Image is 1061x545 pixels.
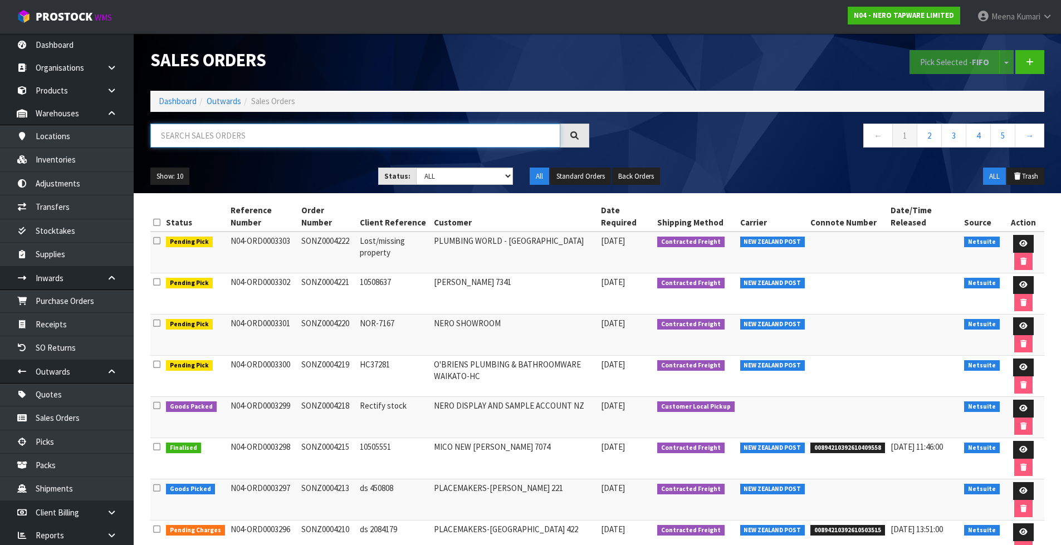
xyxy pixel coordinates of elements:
th: Client Reference [357,202,431,232]
span: [DATE] [601,359,625,370]
span: NEW ZEALAND POST [740,443,805,454]
small: WMS [95,12,112,23]
span: Contracted Freight [657,319,725,330]
td: Lost/missing property [357,232,431,273]
button: Show: 10 [150,168,189,185]
span: [DATE] [601,277,625,287]
span: [DATE] 13:51:00 [891,524,943,534]
strong: N04 - NERO TAPWARE LIMITED [854,11,954,20]
button: All [530,168,549,185]
a: Dashboard [159,96,197,106]
button: ALL [983,168,1006,185]
td: N04-ORD0003303 [228,232,299,273]
span: Pending Pick [166,319,213,330]
th: Action [1003,202,1044,232]
th: Order Number [299,202,357,232]
span: [DATE] [601,524,625,534]
td: MICO NEW [PERSON_NAME] 7074 [431,438,599,479]
td: SONZ0004220 [299,315,357,356]
span: [DATE] [601,235,625,246]
span: NEW ZEALAND POST [740,278,805,289]
button: Trash [1007,168,1044,185]
td: SONZ0004221 [299,273,357,315]
td: N04-ORD0003297 [228,479,299,521]
span: Finalised [166,443,201,454]
span: Pending Charges [166,525,225,536]
th: Customer [431,202,599,232]
td: [PERSON_NAME] 7341 [431,273,599,315]
span: Netsuite [964,525,1000,536]
span: Pending Pick [166,278,213,289]
td: N04-ORD0003302 [228,273,299,315]
th: Date/Time Released [888,202,961,232]
a: → [1015,124,1044,148]
span: [DATE] [601,318,625,328]
td: Rectify stock [357,397,431,438]
span: Contracted Freight [657,443,725,454]
td: SONZ0004213 [299,479,357,521]
span: Pending Pick [166,237,213,248]
td: SONZ0004218 [299,397,357,438]
td: NOR-7167 [357,315,431,356]
span: Goods Packed [166,401,217,413]
h1: Sales Orders [150,50,589,70]
button: Standard Orders [550,168,611,185]
span: Contracted Freight [657,525,725,536]
span: Customer Local Pickup [657,401,735,413]
span: 00894210392610409558 [810,443,885,454]
td: PLACEMAKERS-[PERSON_NAME] 221 [431,479,599,521]
span: NEW ZEALAND POST [740,237,805,248]
span: 00894210392610503515 [810,525,885,536]
span: Netsuite [964,401,1000,413]
input: Search sales orders [150,124,560,148]
a: ← [863,124,893,148]
a: 1 [892,124,917,148]
img: cube-alt.png [17,9,31,23]
span: Sales Orders [251,96,295,106]
span: Netsuite [964,319,1000,330]
span: Kumari [1016,11,1040,22]
a: 2 [917,124,942,148]
strong: Status: [384,171,410,181]
span: Contracted Freight [657,484,725,495]
th: Source [961,202,1003,232]
span: Meena [991,11,1015,22]
a: 3 [941,124,966,148]
th: Status [163,202,228,232]
a: 4 [966,124,991,148]
td: N04-ORD0003301 [228,315,299,356]
button: Pick Selected -FIFO [910,50,1000,74]
td: NERO SHOWROOM [431,315,599,356]
span: Goods Picked [166,484,215,495]
span: Pending Pick [166,360,213,371]
th: Reference Number [228,202,299,232]
td: ds 450808 [357,479,431,521]
th: Shipping Method [654,202,737,232]
span: Netsuite [964,443,1000,454]
span: [DATE] [601,441,625,452]
td: N04-ORD0003299 [228,397,299,438]
span: [DATE] 11:46:00 [891,441,943,452]
td: N04-ORD0003298 [228,438,299,479]
a: Outwards [207,96,241,106]
td: NERO DISPLAY AND SAMPLE ACCOUNT NZ [431,397,599,438]
td: PLUMBING WORLD - [GEOGRAPHIC_DATA] [431,232,599,273]
a: 5 [990,124,1015,148]
td: SONZ0004222 [299,232,357,273]
span: NEW ZEALAND POST [740,319,805,330]
td: N04-ORD0003300 [228,356,299,397]
a: N04 - NERO TAPWARE LIMITED [848,7,960,24]
td: 10505551 [357,438,431,479]
span: Netsuite [964,484,1000,495]
span: NEW ZEALAND POST [740,525,805,536]
button: Back Orders [612,168,660,185]
td: 10508637 [357,273,431,315]
span: [DATE] [601,483,625,493]
span: [DATE] [601,400,625,411]
span: NEW ZEALAND POST [740,360,805,371]
th: Carrier [737,202,808,232]
span: Netsuite [964,237,1000,248]
span: Netsuite [964,360,1000,371]
span: Netsuite [964,278,1000,289]
th: Date Required [598,202,654,232]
